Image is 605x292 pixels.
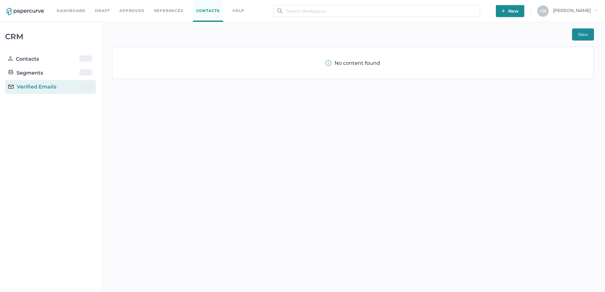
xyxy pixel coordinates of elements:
[273,5,480,17] input: Search Workspace
[8,69,43,77] div: Segments
[8,85,14,88] img: email-icon-black.c777dcea.svg
[326,60,331,66] img: info-tooltip-active.a952ecf1.svg
[5,34,96,40] div: CRM
[8,56,13,61] img: person.20a629c4.svg
[233,7,244,14] div: help
[278,9,283,14] img: search.bf03fe8b.svg
[572,28,594,40] button: New
[502,9,505,13] img: plus-white.e19ec114.svg
[57,7,85,14] a: Dashboard
[95,7,110,14] a: Draft
[540,9,546,13] span: C N
[8,55,39,63] div: Contacts
[7,8,44,15] img: papercurve-logo-colour.7244d18c.svg
[502,5,519,17] span: New
[119,7,144,14] a: Approved
[553,8,598,13] span: [PERSON_NAME]
[578,29,588,40] span: New
[594,8,598,12] i: arrow_right
[496,5,524,17] button: New
[154,7,184,14] a: References
[326,60,380,66] div: No content found
[8,83,56,91] div: Verified Emails
[8,70,13,75] img: segments.b9481e3d.svg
